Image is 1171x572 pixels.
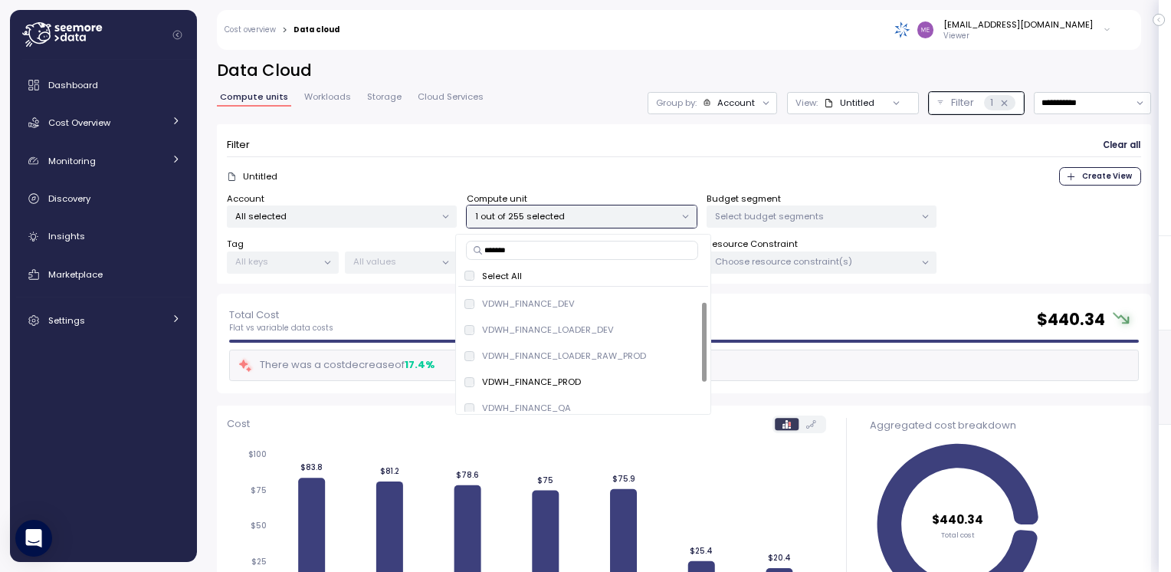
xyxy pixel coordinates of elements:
[48,268,103,281] span: Marketplace
[717,97,755,109] div: Account
[16,259,191,290] a: Marketplace
[220,93,288,101] span: Compute units
[482,376,581,388] p: VDWH_FINANCE_PROD
[16,183,191,214] a: Discovery
[16,146,191,176] a: Monitoring
[235,210,435,222] p: All selected
[251,485,267,495] tspan: $75
[795,97,818,109] p: View :
[715,210,915,222] p: Select budget segments
[405,357,435,373] div: 17.4 %
[238,357,435,374] div: There was a cost decrease of
[15,520,52,557] div: Open Intercom Messenger
[612,474,635,484] tspan: $75.9
[48,155,96,167] span: Monitoring
[16,305,191,336] a: Settings
[227,192,264,206] label: Account
[300,462,323,472] tspan: $83.8
[482,270,522,282] p: Select All
[367,93,402,101] span: Storage
[227,137,250,153] p: Filter
[227,416,250,432] p: Cost
[1103,135,1140,156] span: Clear all
[917,21,933,38] img: 6d564527b5bd1d70de1cfd0efea5e753
[282,25,287,35] div: >
[941,530,975,540] tspan: Total cost
[1102,134,1141,156] button: Clear all
[229,307,333,323] p: Total Cost
[707,192,781,206] label: Budget segment
[48,117,110,129] span: Cost Overview
[48,230,85,242] span: Insights
[248,449,267,459] tspan: $100
[482,350,646,362] p: VDWH_FINANCE_LOADER_RAW_PROD
[715,255,915,268] p: Choose resource constraint(s)
[48,314,85,327] span: Settings
[16,107,191,138] a: Cost Overview
[225,26,276,34] a: Cost overview
[537,475,553,485] tspan: $75
[294,26,339,34] div: Data cloud
[16,70,191,100] a: Dashboard
[418,93,484,101] span: Cloud Services
[690,546,713,556] tspan: $25.4
[48,79,98,91] span: Dashboard
[840,97,874,109] div: Untitled
[229,323,333,334] p: Flat vs variable data costs
[353,255,435,268] p: All values
[894,21,910,38] img: 68790ce639d2d68da1992664.PNG
[16,222,191,252] a: Insights
[870,418,1139,433] div: Aggregated cost breakdown
[235,255,317,268] p: All keys
[943,31,1093,41] p: Viewer
[943,18,1093,31] div: [EMAIL_ADDRESS][DOMAIN_NAME]
[475,210,675,222] p: 1 out of 255 selected
[304,93,351,101] span: Workloads
[48,192,90,205] span: Discovery
[707,238,798,251] label: Resource Constraint
[482,402,571,414] p: VDWH_FINANCE_QA
[929,92,1024,114] button: Filter1
[251,557,267,567] tspan: $25
[768,553,791,563] tspan: $20.4
[168,29,187,41] button: Collapse navigation
[951,95,974,110] p: Filter
[932,511,983,528] tspan: $440.34
[217,60,1151,82] h2: Data Cloud
[990,95,993,110] p: 1
[251,521,267,531] tspan: $50
[1037,309,1105,331] h2: $ 440.34
[482,298,575,310] p: VDWH_FINANCE_DEV
[1059,167,1141,186] button: Create View
[456,470,479,480] tspan: $78.6
[656,97,697,109] p: Group by:
[227,238,244,251] label: Tag
[467,192,527,206] label: Compute unit
[380,466,399,476] tspan: $81.2
[1082,168,1132,185] span: Create View
[243,170,277,182] p: Untitled
[482,324,614,336] p: VDWH_FINANCE_LOADER_DEV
